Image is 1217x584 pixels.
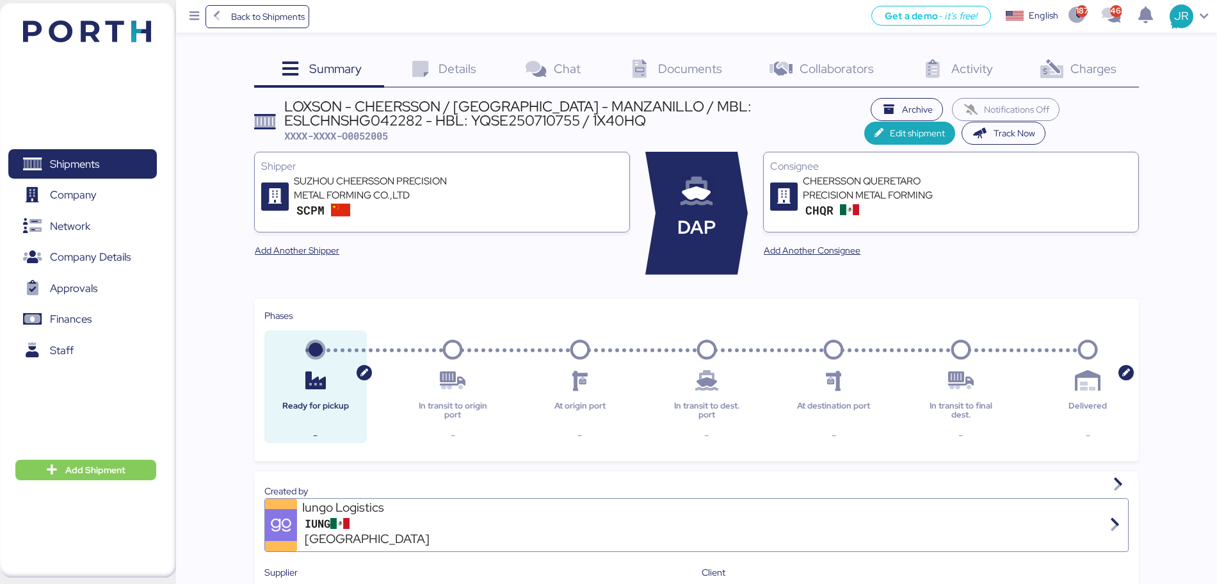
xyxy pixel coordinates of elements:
span: Add Another Shipper [255,243,339,258]
a: Staff [8,336,157,365]
div: - [412,428,494,443]
a: Company Details [8,243,157,272]
span: Company [50,186,97,204]
span: DAP [677,214,716,241]
span: Chat [554,60,581,77]
span: Track Now [994,126,1035,141]
span: Collaborators [800,60,874,77]
div: In transit to dest. port [666,401,748,420]
span: XXXX-XXXX-O0052005 [284,129,388,142]
button: Add Shipment [15,460,156,480]
div: Consignee [770,159,1132,174]
span: Archive [902,102,933,117]
span: Activity [951,60,993,77]
div: At origin port [539,401,621,420]
span: Edit shipment [890,126,945,141]
button: Notifications Off [952,98,1060,121]
div: English [1029,9,1058,22]
button: Add Another Consignee [754,239,871,262]
div: Phases [264,309,1129,323]
div: Shipper [261,159,623,174]
span: Staff [50,341,74,360]
div: In transit to final dest. [920,401,1002,420]
div: - [920,428,1002,443]
div: Iungo Logistics [302,499,456,516]
div: CHEERSSON QUERETARO PRECISION METAL FORMING [803,174,956,202]
div: Delivered [1047,401,1129,420]
span: [GEOGRAPHIC_DATA] [305,530,430,549]
div: - [539,428,621,443]
span: JR [1174,8,1188,24]
button: Track Now [962,122,1045,145]
a: Back to Shipments [206,5,310,28]
button: Menu [184,6,206,28]
span: Add Another Consignee [764,243,860,258]
span: Network [50,217,90,236]
span: Add Shipment [65,462,125,478]
div: - [1047,428,1129,443]
div: LOXSON - CHEERSSON / [GEOGRAPHIC_DATA] - MANZANILLO / MBL: ESLCHNSHG042282 - HBL: YQSE250710755 /... [284,99,864,128]
div: - [275,428,357,443]
button: Archive [871,98,944,121]
span: Documents [658,60,722,77]
div: - [666,428,748,443]
a: Shipments [8,149,157,179]
span: Approvals [50,279,97,298]
div: Ready for pickup [275,401,357,420]
span: Summary [309,60,362,77]
span: Charges [1070,60,1116,77]
span: Finances [50,310,92,328]
button: Edit shipment [864,122,956,145]
a: Approvals [8,273,157,303]
a: Network [8,211,157,241]
a: Finances [8,305,157,334]
div: In transit to origin port [412,401,494,420]
div: - [793,428,874,443]
div: At destination port [793,401,874,420]
span: Notifications Off [984,102,1049,117]
a: Company [8,181,157,210]
span: Shipments [50,155,99,174]
span: Details [439,60,476,77]
div: SUZHOU CHEERSSON PRECISION METAL FORMING CO.,LTD [294,174,447,202]
span: Company Details [50,248,131,266]
button: Add Another Shipper [245,239,350,262]
div: Created by [264,484,1129,498]
span: Back to Shipments [231,9,305,24]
